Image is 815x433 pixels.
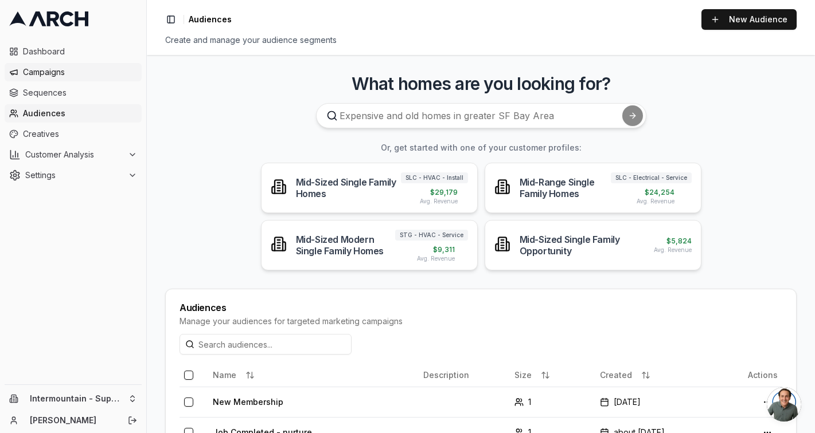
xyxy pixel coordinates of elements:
span: SLC - Electrical - Service [611,172,692,183]
input: Search audiences... [180,334,352,355]
a: [PERSON_NAME] [30,415,115,426]
button: Log out [124,412,141,428]
span: Avg. Revenue [654,246,692,254]
div: 1 [514,396,591,408]
button: Intermountain - Superior Water & Air [5,389,142,408]
span: $ 9,311 [433,245,455,254]
h3: What homes are you looking for? [165,73,797,94]
span: Avg. Revenue [420,197,458,206]
span: SLC - HVAC - Install [401,172,468,183]
span: Sequences [23,87,137,99]
span: Audiences [189,14,232,25]
a: New Audience [701,9,797,30]
div: [DATE] [600,396,713,408]
button: Settings [5,166,142,184]
span: Customer Analysis [25,149,123,160]
div: Audiences [180,303,782,312]
span: Settings [25,170,123,181]
h3: Or, get started with one of your customer profiles: [165,142,797,153]
th: Actions [717,364,782,387]
nav: breadcrumb [189,14,232,25]
input: Expensive and old homes in greater SF Bay Area [316,103,646,128]
div: Name [213,366,414,384]
div: Manage your audiences for targeted marketing campaigns [180,316,782,327]
a: Sequences [5,84,142,102]
span: Dashboard [23,46,137,57]
span: STG - HVAC - Service [395,230,468,241]
a: Dashboard [5,42,142,61]
span: $ 5,824 [666,237,692,246]
span: Intermountain - Superior Water & Air [30,393,123,404]
a: Campaigns [5,63,142,81]
div: Created [600,366,713,384]
a: Creatives [5,125,142,143]
div: Mid-Sized Modern Single Family Homes [296,234,395,257]
div: Mid-Sized Single Family Homes [296,176,401,199]
td: New Membership [208,387,419,417]
span: Avg. Revenue [417,254,455,263]
a: Audiences [5,104,142,123]
span: $ 29,179 [430,188,458,197]
div: Create and manage your audience segments [165,34,797,46]
span: $ 24,254 [645,188,674,197]
div: Mid-Sized Single Family Opportunity [520,234,645,257]
div: Size [514,366,591,384]
div: Open chat [767,387,801,422]
span: Creatives [23,128,137,140]
div: Mid-Range Single Family Homes [520,176,611,199]
button: Customer Analysis [5,145,142,164]
span: Campaigns [23,66,137,78]
span: Audiences [23,108,137,119]
th: Description [419,364,510,387]
span: Avg. Revenue [637,197,674,206]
